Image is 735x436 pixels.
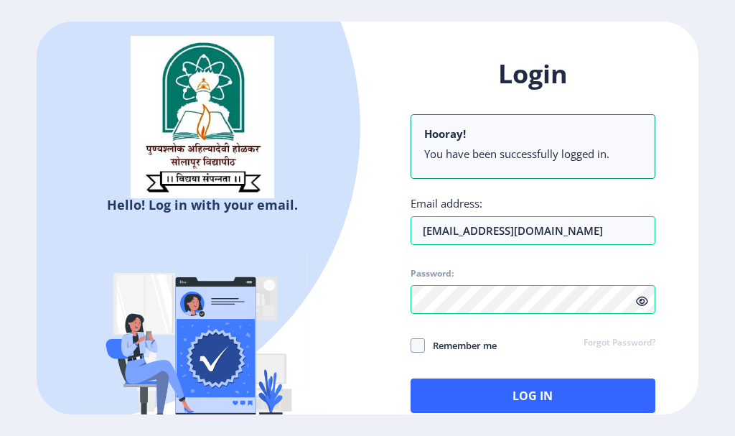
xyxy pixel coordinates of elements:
[411,57,655,91] h1: Login
[424,126,466,141] b: Hooray!
[411,196,482,210] label: Email address:
[425,337,497,354] span: Remember me
[424,147,642,161] li: You have been successfully logged in.
[411,216,655,245] input: Email address
[411,379,655,413] button: Log In
[584,337,655,350] a: Forgot Password?
[411,268,454,279] label: Password:
[131,36,274,198] img: sulogo.png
